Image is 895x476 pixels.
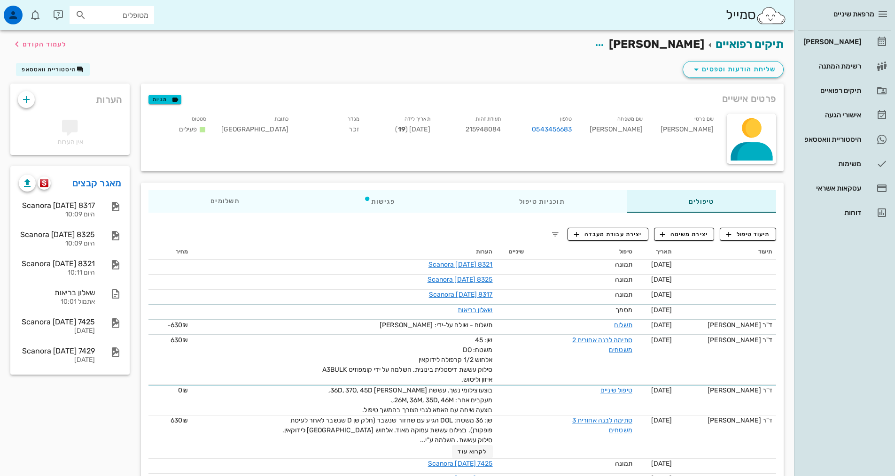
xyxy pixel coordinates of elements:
[798,177,891,200] a: עסקאות אשראי
[348,116,359,122] small: מגדר
[726,230,770,238] span: תיעוד טיפול
[802,209,861,216] div: דוחות
[651,291,672,299] span: [DATE]
[429,291,493,299] a: Scanora [DATE] 8317
[302,190,457,213] div: פגישות
[798,55,891,77] a: רשימת המתנה
[428,460,493,468] a: Scanora [DATE] 7425
[38,177,51,190] button: scanora logo
[654,228,715,241] button: יצירת משימה
[282,416,493,444] span: שן: 36 משטח: DOL הגיע עם שחזור שנשבר (חלק שן D שנשבר לאחר לעיסת פופקורן). בצילום עששת עמוקה מאוד....
[650,112,721,140] div: [PERSON_NAME]
[57,138,83,146] span: אין הערות
[19,298,95,306] div: אתמול 10:01
[171,416,188,424] span: 630₪
[600,386,632,394] a: טיפול שיניים
[660,230,708,238] span: יצירת משימה
[651,261,672,269] span: [DATE]
[802,38,861,46] div: [PERSON_NAME]
[179,125,197,133] span: פעילים
[720,228,776,241] button: תיעוד טיפול
[651,306,672,314] span: [DATE]
[528,245,636,260] th: טיפול
[296,112,367,140] div: זכר
[802,184,861,192] div: עסקאות אשראי
[568,228,648,241] button: יצירת עבודת מעבדה
[72,176,122,191] a: מאגר קבצים
[651,416,672,424] span: [DATE]
[798,153,891,175] a: משימות
[798,128,891,151] a: היסטוריית וואטסאפ
[615,306,632,314] span: מסמך
[679,415,772,425] div: ד"ר [PERSON_NAME]
[11,36,66,53] button: לעמוד הקודם
[395,125,430,133] span: [DATE] ( )
[798,79,891,102] a: תיקים רפואיים
[19,288,95,297] div: שאלון בריאות
[19,230,95,239] div: Scanora [DATE] 8325
[19,211,95,219] div: היום 10:09
[615,291,632,299] span: תמונה
[691,64,776,75] span: שליחת הודעות וטפסים
[192,245,496,260] th: הערות
[16,63,90,76] button: היסטוריית וואטסאפ
[615,261,632,269] span: תמונה
[19,269,95,277] div: היום 10:11
[609,38,704,51] span: [PERSON_NAME]
[651,336,672,344] span: [DATE]
[802,160,861,168] div: משימות
[726,5,786,25] div: סמייל
[40,179,49,187] img: scanora logo
[679,335,772,345] div: ד"ר [PERSON_NAME]
[802,136,861,143] div: היסטוריית וואטסאפ
[380,321,492,329] span: תשלום - שולם על-ידי: [PERSON_NAME]
[651,321,672,329] span: [DATE]
[148,95,181,104] button: תגיות
[497,245,528,260] th: שיניים
[694,116,714,122] small: שם פרטי
[457,190,627,213] div: תוכניות טיפול
[615,460,632,468] span: תמונה
[802,62,861,70] div: רשימת המתנה
[19,317,95,326] div: Scanora [DATE] 7425
[19,346,95,355] div: Scanora [DATE] 7429
[458,448,487,455] span: לקרוא עוד
[716,38,784,51] a: תיקים רפואיים
[802,87,861,94] div: תיקים רפואיים
[19,327,95,335] div: [DATE]
[428,261,493,269] a: Scanora [DATE] 8321
[615,276,632,284] span: תמונה
[19,356,95,364] div: [DATE]
[679,385,772,395] div: ד"ר [PERSON_NAME]
[756,6,786,25] img: SmileCloud logo
[10,84,130,111] div: הערות
[579,112,650,140] div: [PERSON_NAME]
[651,460,672,468] span: [DATE]
[722,91,776,106] span: פרטים אישיים
[452,445,493,458] button: לקרוא עוד
[221,125,288,133] span: [GEOGRAPHIC_DATA]
[617,116,643,122] small: שם משפחה
[22,66,76,73] span: היסטוריית וואטסאפ
[328,386,492,414] span: בוצעו צילומי נשך. עששת [PERSON_NAME] 36D, 37O, 45D, מעקבים אחר: 26M, 36M, 35D, 46M,. בוצעה שיחה ע...
[19,240,95,248] div: היום 10:09
[798,201,891,224] a: דוחות
[23,40,66,48] span: לעמוד הקודם
[19,201,95,210] div: Scanora [DATE] 8317
[153,95,177,104] span: תגיות
[475,116,501,122] small: תעודת זהות
[192,116,207,122] small: סטטוס
[651,276,672,284] span: [DATE]
[560,116,572,122] small: טלפון
[683,61,784,78] button: שליחת הודעות וטפסים
[178,386,188,394] span: 0₪
[210,198,240,205] span: תשלומים
[167,321,188,329] span: ‎-630₪
[614,321,632,329] a: תשלום
[148,245,192,260] th: מחיר
[466,125,501,133] span: 215948084
[676,245,776,260] th: תיעוד
[833,10,874,18] span: מרפאת שיניים
[798,31,891,53] a: [PERSON_NAME]
[19,259,95,268] div: Scanora [DATE] 8321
